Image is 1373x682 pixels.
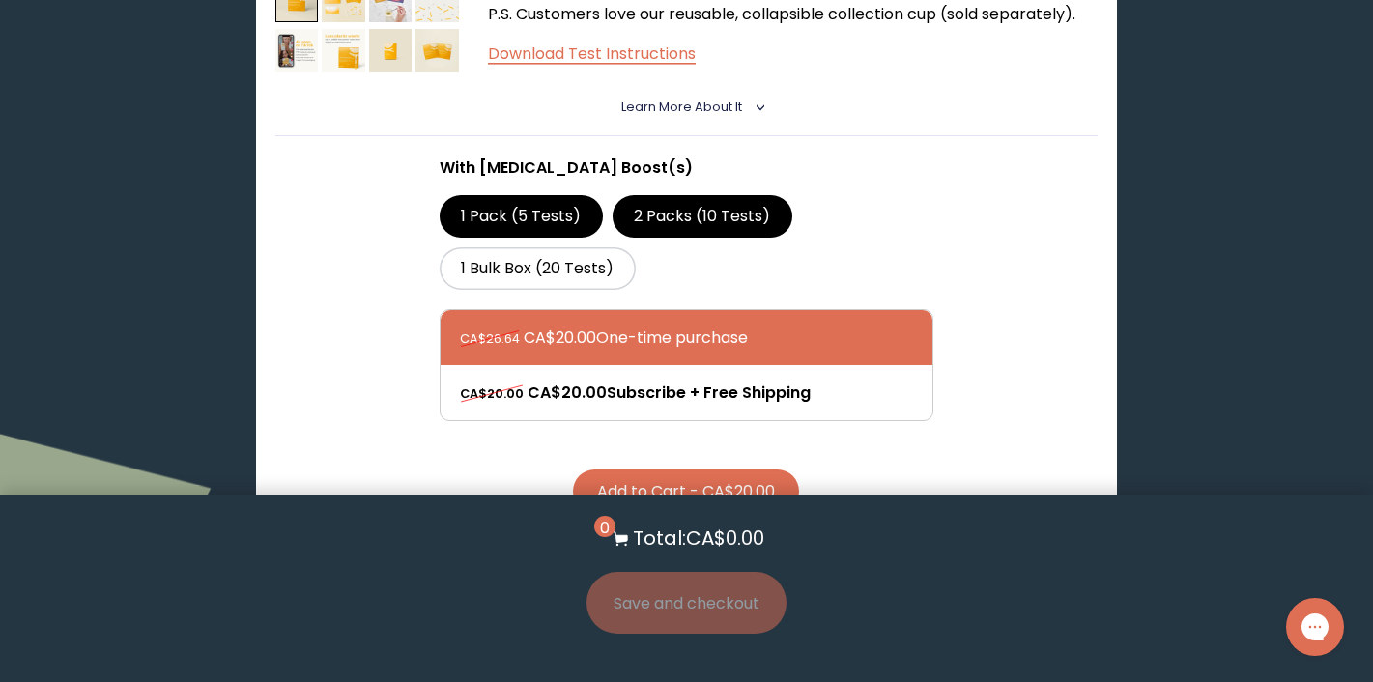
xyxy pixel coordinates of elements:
[488,3,1073,25] span: P.S. Customers love our reusable, collapsible collection cup (sold separately)
[440,156,933,180] p: With [MEDICAL_DATA] Boost(s)
[748,102,765,112] i: <
[586,572,787,634] button: Save and checkout
[275,29,319,72] img: thumbnail image
[1073,3,1075,25] span: .
[1276,591,1354,663] iframe: Gorgias live chat messenger
[488,43,696,65] a: Download Test Instructions
[633,524,764,553] p: Total: CA$0.00
[415,29,459,72] img: thumbnail image
[594,516,615,537] span: 0
[369,29,413,72] img: thumbnail image
[613,195,792,238] label: 2 Packs (10 Tests)
[621,99,742,115] span: Learn More About it
[621,99,752,116] summary: Learn More About it <
[440,195,603,238] label: 1 Pack (5 Tests)
[573,469,799,513] button: Add to Cart - CA$20.00
[440,247,636,290] label: 1 Bulk Box (20 Tests)
[322,29,365,72] img: thumbnail image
